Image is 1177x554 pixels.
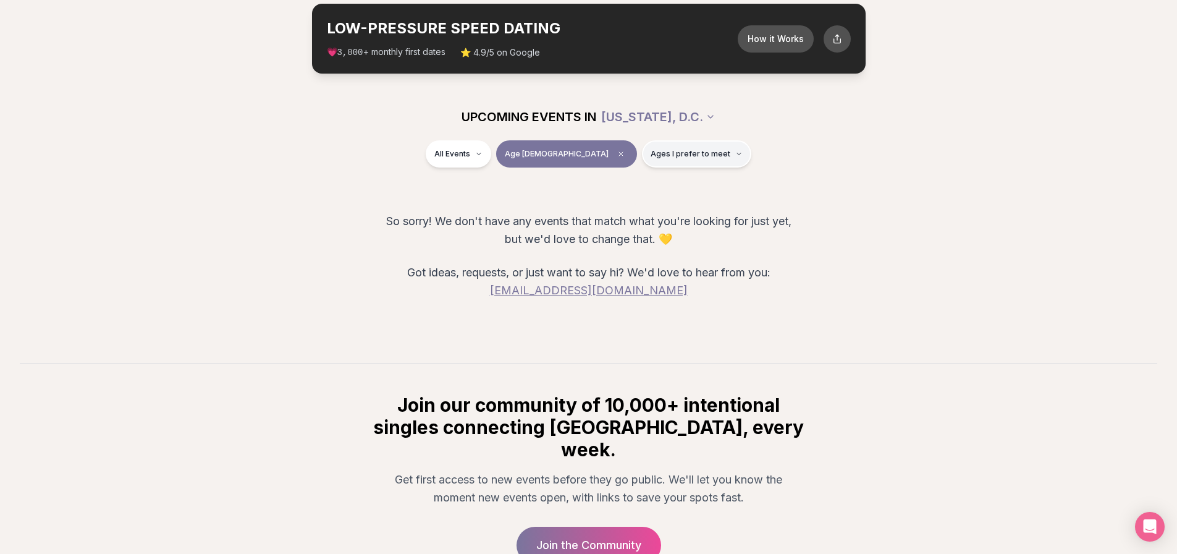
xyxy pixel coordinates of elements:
[434,149,470,159] span: All Events
[462,108,596,126] span: UPCOMING EVENTS IN
[601,103,715,130] button: [US_STATE], D.C.
[505,149,609,159] span: Age [DEMOGRAPHIC_DATA]
[381,471,796,507] p: Get first access to new events before they go public. We'll let you know the moment new events op...
[738,25,814,53] button: How it Works
[651,149,730,159] span: Ages I prefer to meet
[327,19,738,38] h2: LOW-PRESSURE SPEED DATING
[642,140,751,168] button: Ages I prefer to meet
[490,284,688,297] a: [EMAIL_ADDRESS][DOMAIN_NAME]
[426,140,491,168] button: All Events
[496,140,637,168] button: Age [DEMOGRAPHIC_DATA]Clear age
[1135,512,1165,542] div: Open Intercom Messenger
[381,212,796,249] p: So sorry! We don't have any events that match what you're looking for just yet, but we'd love to ...
[371,394,806,461] h2: Join our community of 10,000+ intentional singles connecting [GEOGRAPHIC_DATA], every week.
[381,263,796,300] p: Got ideas, requests, or just want to say hi? We'd love to hear from you:
[337,48,363,58] span: 3,000
[460,46,540,59] span: ⭐ 4.9/5 on Google
[614,147,628,161] span: Clear age
[327,46,445,59] span: 💗 + monthly first dates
